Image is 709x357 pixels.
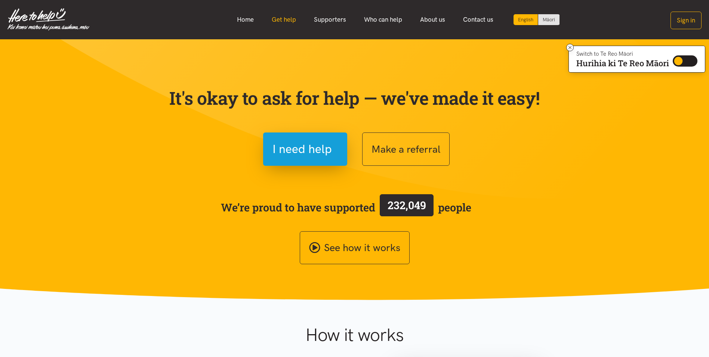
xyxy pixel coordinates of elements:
[375,193,438,222] a: 232,049
[388,198,426,212] span: 232,049
[514,14,560,25] div: Language toggle
[671,12,702,29] button: Sign in
[576,52,669,56] p: Switch to Te Reo Māori
[263,132,347,166] button: I need help
[272,140,332,159] span: I need help
[514,14,538,25] div: Current language
[454,12,502,28] a: Contact us
[168,87,542,109] p: It's okay to ask for help — we've made it easy!
[228,12,263,28] a: Home
[576,60,669,67] p: Hurihia ki Te Reo Māori
[232,324,477,346] h1: How it works
[355,12,411,28] a: Who can help
[538,14,560,25] a: Switch to Te Reo Māori
[305,12,355,28] a: Supporters
[221,193,471,222] span: We’re proud to have supported people
[411,12,454,28] a: About us
[7,8,89,31] img: Home
[362,132,450,166] button: Make a referral
[263,12,305,28] a: Get help
[300,231,410,265] a: See how it works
